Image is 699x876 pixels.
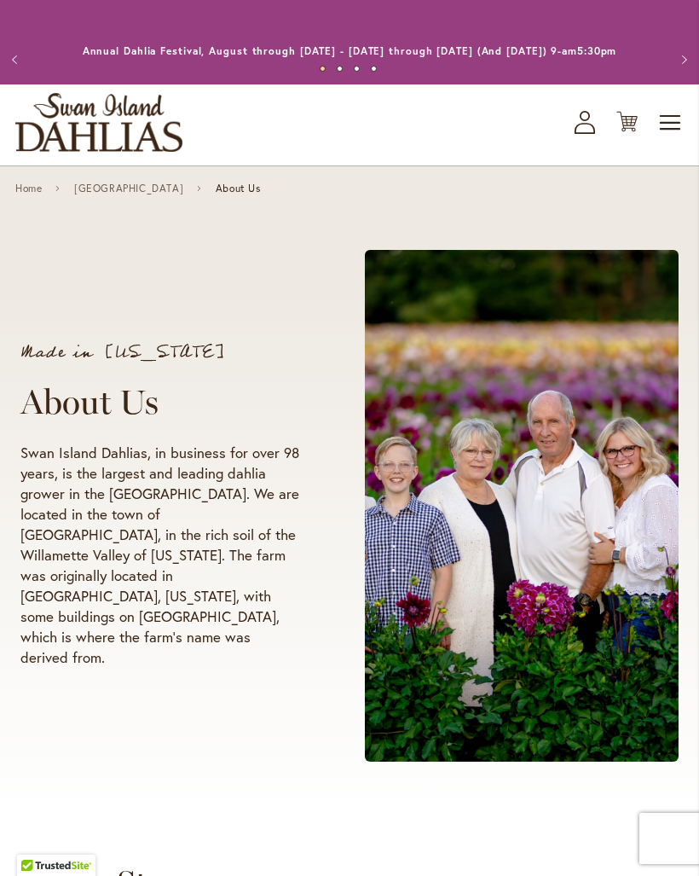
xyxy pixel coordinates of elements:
h1: About Us [20,381,300,422]
p: Made in [US_STATE] [20,344,300,361]
button: 3 of 4 [354,66,360,72]
button: 1 of 4 [320,66,326,72]
span: About Us [216,183,261,194]
button: Next [665,43,699,77]
p: Swan Island Dahlias, in business for over 98 years, is the largest and leading dahlia grower in t... [20,443,300,668]
a: [GEOGRAPHIC_DATA] [74,183,183,194]
button: 4 of 4 [371,66,377,72]
button: 2 of 4 [337,66,343,72]
a: Home [15,183,42,194]
a: store logo [15,93,182,152]
a: Annual Dahlia Festival, August through [DATE] - [DATE] through [DATE] (And [DATE]) 9-am5:30pm [83,44,617,57]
